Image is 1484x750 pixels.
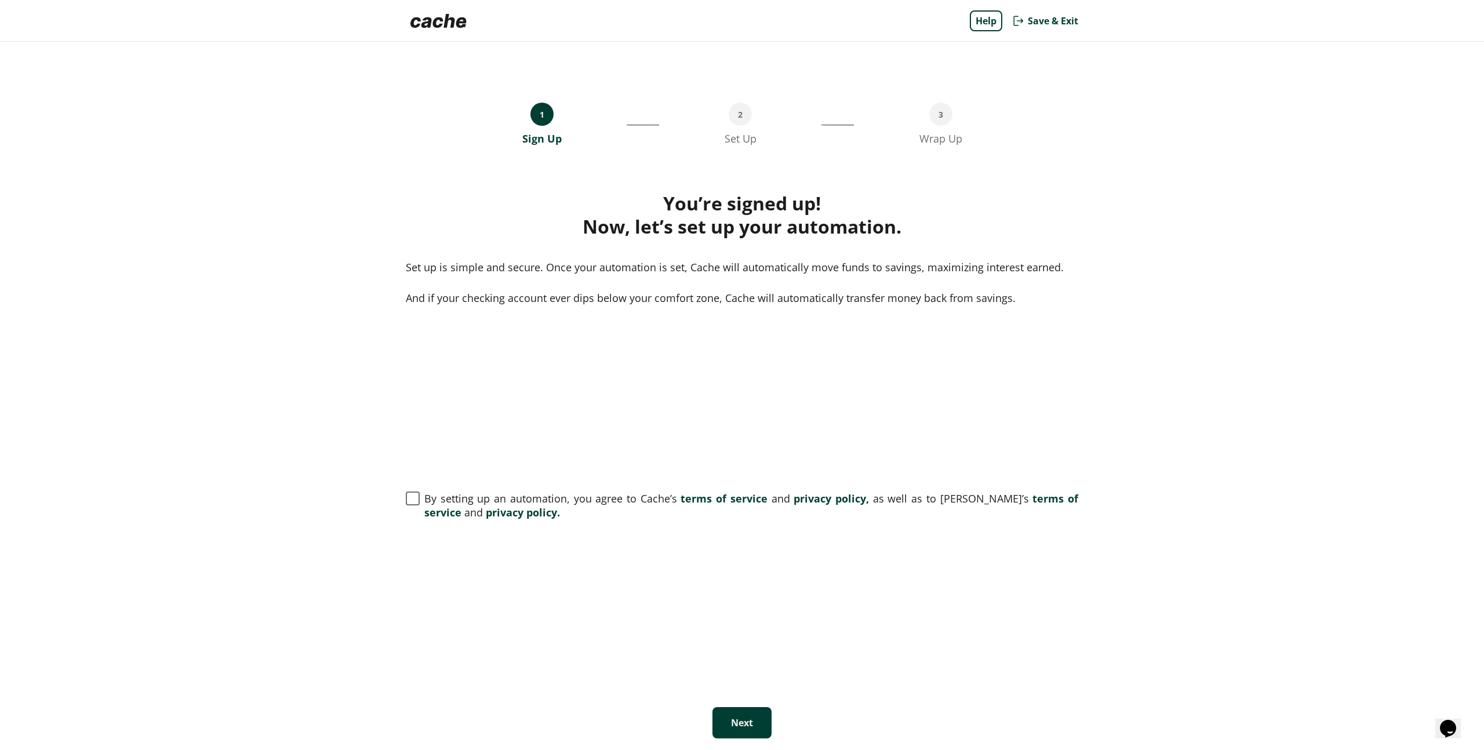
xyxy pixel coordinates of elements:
[627,103,659,145] div: __________________________________
[406,259,1078,275] p: Set up is simple and secure. Once your automation is set, Cache will automatically move funds to ...
[821,103,854,145] div: ___________________________________
[929,103,952,126] div: 3
[424,491,1078,519] a: terms of service
[483,505,560,519] a: privacy policy.
[406,9,471,32] img: Logo
[1012,14,1025,28] img: Exit Button
[729,103,752,126] div: 2
[1012,10,1078,31] button: Save & Exit
[677,491,768,505] a: terms of service
[530,103,554,126] div: 1
[970,10,1002,31] a: Help
[406,192,1078,238] div: You’re signed up! Now, let’s set up your automation.
[919,132,962,145] div: Wrap Up
[725,132,756,145] div: Set Up
[712,707,772,738] button: Next
[406,290,1078,306] p: And if your checking account ever dips below your comfort zone, Cache will automatically transfer...
[790,491,869,505] a: privacy policy,
[424,491,1078,519] span: By setting up an automation, you agree to Cache’s and as well as to [PERSON_NAME]’s and
[1435,704,1472,738] iframe: chat widget
[522,132,562,145] div: Sign Up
